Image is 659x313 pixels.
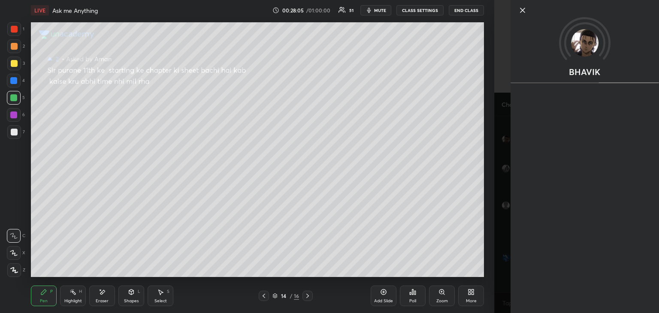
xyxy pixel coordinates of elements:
[7,91,25,105] div: 5
[7,57,25,70] div: 3
[7,125,25,139] div: 7
[396,5,444,15] button: CLASS SETTINGS
[52,6,98,15] h4: Ask me Anything
[571,29,599,57] img: bd6b910da8434d13b23bd723d67740b8.png
[466,299,477,303] div: More
[124,299,139,303] div: Shapes
[569,69,600,75] p: BHAVIK
[7,39,25,53] div: 2
[436,299,448,303] div: Zoom
[7,263,25,277] div: Z
[409,299,416,303] div: Poll
[279,293,288,298] div: 14
[96,299,109,303] div: Eraser
[349,8,354,12] div: 51
[40,299,48,303] div: Pen
[167,289,169,294] div: S
[50,289,53,294] div: P
[7,74,25,87] div: 4
[290,293,292,298] div: /
[360,5,391,15] button: mute
[374,7,386,13] span: mute
[31,5,49,15] div: LIVE
[64,299,82,303] div: Highlight
[7,22,24,36] div: 1
[449,5,484,15] button: End Class
[294,292,299,300] div: 16
[138,289,140,294] div: L
[7,246,25,260] div: X
[79,289,82,294] div: H
[7,108,25,122] div: 6
[154,299,167,303] div: Select
[374,299,393,303] div: Add Slide
[7,229,25,243] div: C
[511,76,659,85] div: animation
